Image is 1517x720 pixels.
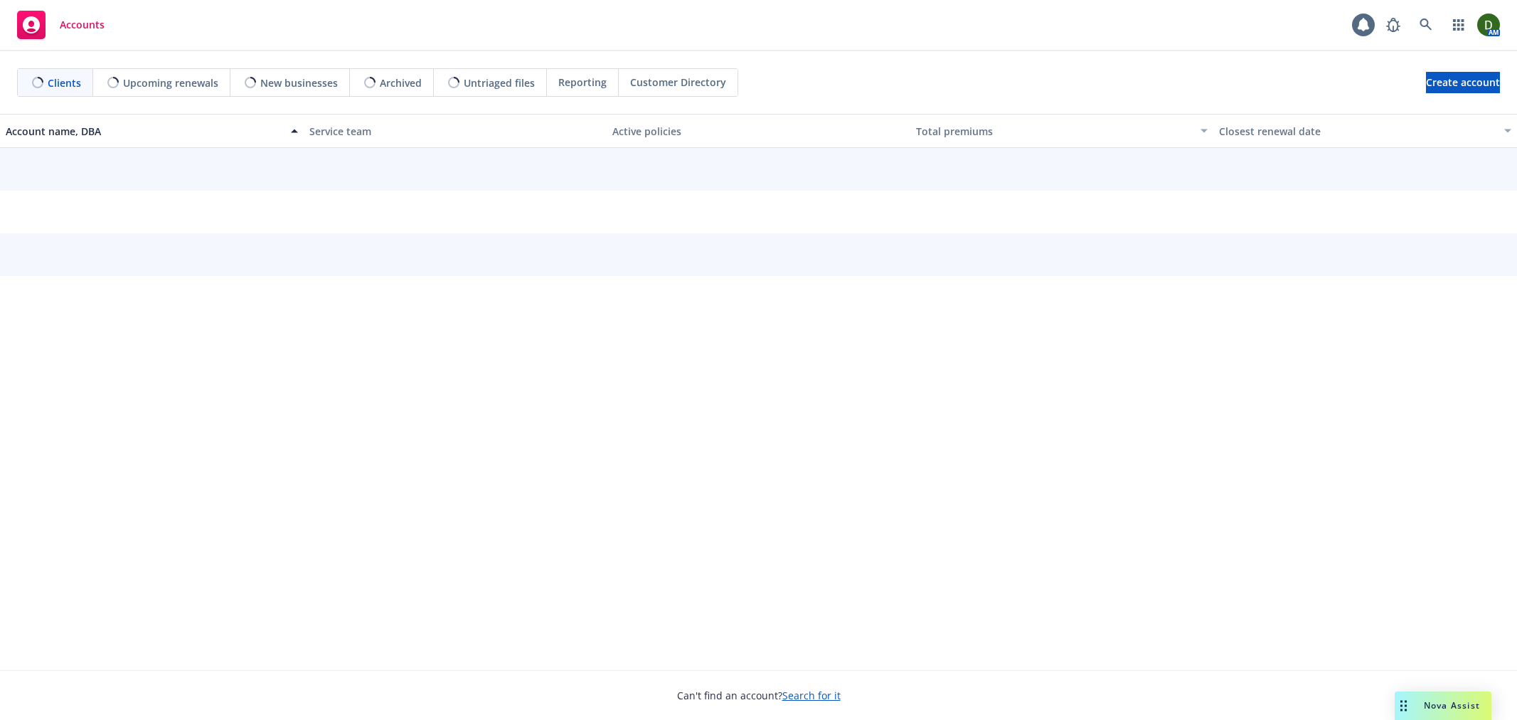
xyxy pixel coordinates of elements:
[1424,699,1480,711] span: Nova Assist
[612,124,905,139] div: Active policies
[1412,11,1440,39] a: Search
[11,5,110,45] a: Accounts
[1477,14,1500,36] img: photo
[1395,692,1491,720] button: Nova Assist
[558,75,607,90] span: Reporting
[607,114,910,148] button: Active policies
[910,114,1214,148] button: Total premiums
[48,75,81,90] span: Clients
[1395,692,1412,720] div: Drag to move
[782,689,841,702] a: Search for it
[309,124,602,139] div: Service team
[630,75,726,90] span: Customer Directory
[304,114,607,148] button: Service team
[260,75,338,90] span: New businesses
[380,75,422,90] span: Archived
[1379,11,1407,39] a: Report a Bug
[1426,72,1500,93] a: Create account
[1444,11,1473,39] a: Switch app
[1213,114,1517,148] button: Closest renewal date
[916,124,1193,139] div: Total premiums
[464,75,535,90] span: Untriaged files
[1219,124,1496,139] div: Closest renewal date
[123,75,218,90] span: Upcoming renewals
[1426,69,1500,96] span: Create account
[60,19,105,31] span: Accounts
[6,124,282,139] div: Account name, DBA
[677,688,841,703] span: Can't find an account?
